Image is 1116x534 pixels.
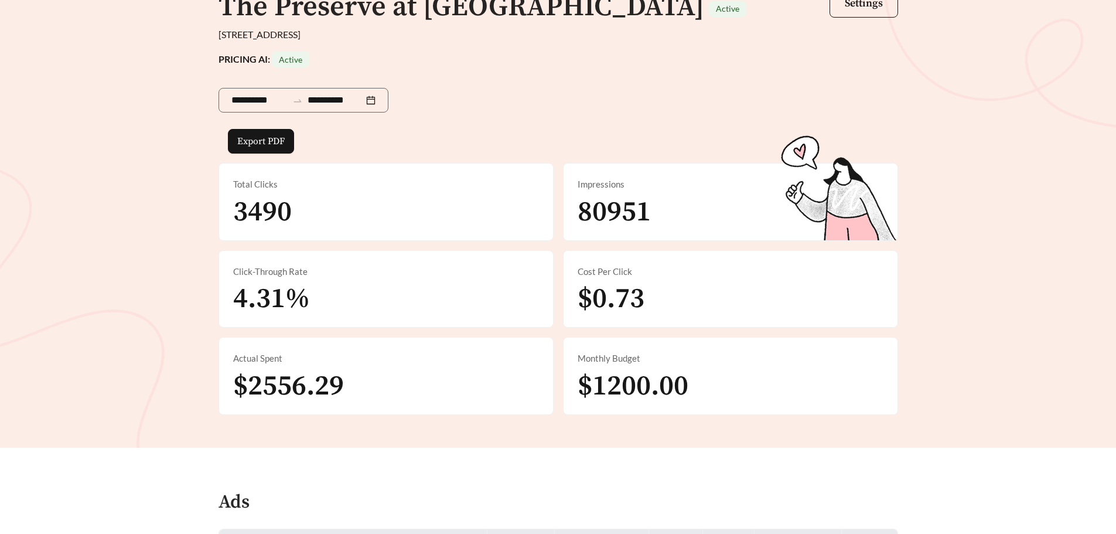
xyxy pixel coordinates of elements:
[578,369,688,404] span: $1200.00
[578,178,883,191] div: Impressions
[578,352,883,365] div: Monthly Budget
[292,96,303,106] span: swap-right
[578,195,651,230] span: 80951
[228,129,294,154] button: Export PDF
[233,352,539,365] div: Actual Spent
[233,178,539,191] div: Total Clicks
[233,369,344,404] span: $2556.29
[219,53,309,64] strong: PRICING AI:
[578,281,644,317] span: $0.73
[237,134,285,148] span: Export PDF
[219,28,898,42] div: [STREET_ADDRESS]
[233,265,539,278] div: Click-Through Rate
[219,492,250,513] h4: Ads
[279,55,302,64] span: Active
[292,95,303,106] span: to
[233,281,310,317] span: 4.31%
[716,4,739,13] span: Active
[578,265,883,278] div: Cost Per Click
[233,195,292,230] span: 3490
